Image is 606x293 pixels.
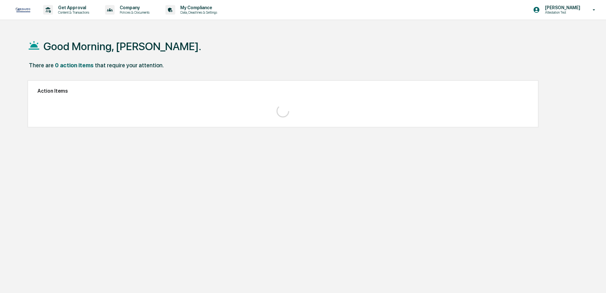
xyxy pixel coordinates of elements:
[95,62,164,69] div: that require your attention.
[540,10,583,15] p: Attestation Test
[43,40,201,53] h1: Good Morning, [PERSON_NAME].
[55,62,94,69] div: 0 action items
[29,62,54,69] div: There are
[540,5,583,10] p: [PERSON_NAME]
[15,7,30,12] img: logo
[53,5,92,10] p: Get Approval
[53,10,92,15] p: Content & Transactions
[37,88,528,94] h2: Action Items
[175,10,220,15] p: Data, Deadlines & Settings
[175,5,220,10] p: My Compliance
[115,10,153,15] p: Policies & Documents
[115,5,153,10] p: Company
